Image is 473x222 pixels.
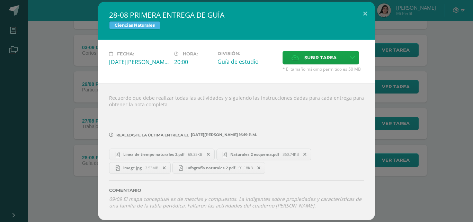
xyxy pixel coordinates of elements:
[145,165,158,170] span: 2.53MB
[203,151,214,158] span: Remover entrega
[98,83,375,220] div: Recuerde que debe realizar todas las actividades y siguiendo las instrucciones dadas para cada en...
[117,51,134,56] span: Fecha:
[109,162,171,174] a: image.jpg 2.53MB
[183,165,239,170] span: Infografía naturales 2.pdf
[217,51,277,56] label: División:
[109,196,362,209] i: 09/09 El mapa conceptual es de mezclas y compuestos. La indigentes sobre propiedades y caracterís...
[239,165,253,170] span: 91.18KB
[283,66,364,72] span: * El tamaño máximo permitido es 50 MB
[109,149,215,160] a: Linea de tiempo naturales 2.pdf 68.35KB
[109,58,169,66] div: [DATE][PERSON_NAME]
[253,164,265,172] span: Remover entrega
[283,152,299,157] span: 360.74KB
[109,188,364,193] label: Comentario
[227,152,283,157] span: Naturales 2 esquema.pdf
[120,152,188,157] span: Linea de tiempo naturales 2.pdf
[217,58,277,65] div: Guía de estudio
[109,21,160,29] span: Ciencias Naturales
[159,164,170,172] span: Remover entrega
[304,51,337,64] span: Subir tarea
[174,58,212,66] div: 20:00
[299,151,311,158] span: Remover entrega
[355,2,375,25] button: Close (Esc)
[216,149,312,160] a: Naturales 2 esquema.pdf 360.74KB
[188,152,202,157] span: 68.35KB
[116,133,189,137] span: Realizaste la última entrega el
[120,165,145,170] span: image.jpg
[109,10,364,20] h2: 28-08 PRIMERA ENTREGA DE GUÍA
[183,51,198,56] span: Hora:
[172,162,266,174] a: Infografía naturales 2.pdf 91.18KB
